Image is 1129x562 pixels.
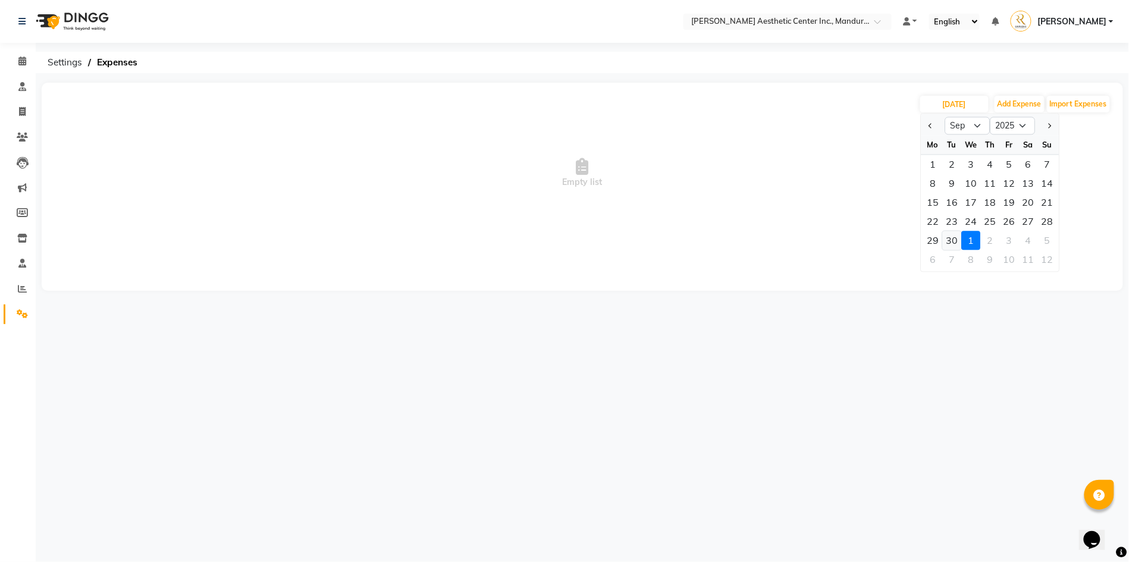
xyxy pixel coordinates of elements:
div: Friday, October 10, 2025 [1000,250,1019,269]
div: Wednesday, September 3, 2025 [962,155,981,174]
div: 22 [924,212,943,231]
div: 13 [1019,174,1038,193]
div: Wednesday, September 24, 2025 [962,212,981,231]
div: 6 [924,250,943,269]
div: Monday, September 1, 2025 [924,155,943,174]
span: Expenses [91,52,143,73]
div: Sunday, September 14, 2025 [1038,174,1057,193]
div: 19 [1000,193,1019,212]
div: 30 [943,231,962,250]
select: Select year [990,117,1036,135]
div: Saturday, September 27, 2025 [1019,212,1038,231]
div: Tuesday, September 2, 2025 [943,155,962,174]
div: 4 [981,155,1000,174]
div: 11 [981,174,1000,193]
div: Tuesday, September 16, 2025 [943,193,962,212]
div: 7 [1038,155,1057,174]
button: Add Expense [995,96,1045,112]
div: 29 [924,231,943,250]
div: Wednesday, October 1, 2025 [962,231,981,250]
div: 11 [1019,250,1038,269]
div: 21 [1038,193,1057,212]
div: 7 [943,250,962,269]
div: Friday, October 3, 2025 [1000,231,1019,250]
div: Saturday, September 13, 2025 [1019,174,1038,193]
div: 2 [981,231,1000,250]
div: 20 [1019,193,1038,212]
span: [PERSON_NAME] [1037,15,1106,28]
div: Sunday, October 12, 2025 [1038,250,1057,269]
div: 26 [1000,212,1019,231]
div: 15 [924,193,943,212]
input: PLACEHOLDER.DATE [920,96,989,112]
div: 10 [1000,250,1019,269]
div: Monday, September 22, 2025 [924,212,943,231]
div: 8 [962,250,981,269]
div: Sa [1019,136,1038,155]
div: Monday, September 15, 2025 [924,193,943,212]
div: 5 [1000,155,1019,174]
div: We [962,136,981,155]
div: 8 [924,174,943,193]
div: 9 [981,250,1000,269]
div: Sunday, October 5, 2025 [1038,231,1057,250]
div: Friday, September 26, 2025 [1000,212,1019,231]
div: 28 [1038,212,1057,231]
div: Tuesday, September 9, 2025 [943,174,962,193]
div: Wednesday, October 8, 2025 [962,250,981,269]
div: Tuesday, September 23, 2025 [943,212,962,231]
div: Tuesday, September 30, 2025 [943,231,962,250]
div: 3 [962,155,981,174]
div: Monday, October 6, 2025 [924,250,943,269]
div: Saturday, September 20, 2025 [1019,193,1038,212]
div: 4 [1019,231,1038,250]
div: Saturday, October 11, 2025 [1019,250,1038,269]
div: Thursday, September 4, 2025 [981,155,1000,174]
div: 18 [981,193,1000,212]
div: 9 [943,174,962,193]
div: Thursday, October 2, 2025 [981,231,1000,250]
div: Thursday, October 9, 2025 [981,250,1000,269]
div: Th [981,136,1000,155]
div: Friday, September 19, 2025 [1000,193,1019,212]
div: Fr [1000,136,1019,155]
div: 25 [981,212,1000,231]
span: Empty list [54,114,1111,233]
div: Saturday, October 4, 2025 [1019,231,1038,250]
div: Wednesday, September 10, 2025 [962,174,981,193]
div: Su [1038,136,1057,155]
div: Thursday, September 25, 2025 [981,212,1000,231]
img: logo [30,5,112,38]
button: Import Expenses [1047,96,1110,112]
div: 16 [943,193,962,212]
div: Thursday, September 18, 2025 [981,193,1000,212]
div: 27 [1019,212,1038,231]
div: 17 [962,193,981,212]
iframe: chat widget [1079,514,1117,550]
div: 12 [1038,250,1057,269]
div: Thursday, September 11, 2025 [981,174,1000,193]
div: Friday, September 5, 2025 [1000,155,1019,174]
div: 12 [1000,174,1019,193]
div: Sunday, September 21, 2025 [1038,193,1057,212]
div: 1 [962,231,981,250]
div: Friday, September 12, 2025 [1000,174,1019,193]
div: Wednesday, September 17, 2025 [962,193,981,212]
div: 10 [962,174,981,193]
img: Oscar Razzouk [1011,11,1031,32]
div: Tuesday, October 7, 2025 [943,250,962,269]
div: Monday, September 8, 2025 [924,174,943,193]
button: Previous month [926,117,936,136]
div: Monday, September 29, 2025 [924,231,943,250]
div: Saturday, September 6, 2025 [1019,155,1038,174]
div: 6 [1019,155,1038,174]
div: 14 [1038,174,1057,193]
select: Select month [945,117,990,135]
div: Sunday, September 7, 2025 [1038,155,1057,174]
div: 24 [962,212,981,231]
button: Next month [1044,117,1054,136]
span: Settings [42,52,88,73]
div: Mo [924,136,943,155]
div: 1 [924,155,943,174]
div: 3 [1000,231,1019,250]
